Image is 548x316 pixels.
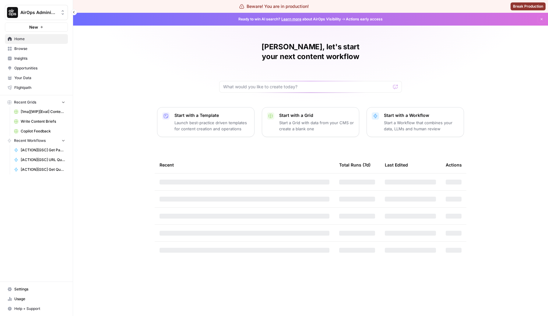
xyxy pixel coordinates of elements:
[384,112,459,118] p: Start with a Workflow
[446,156,462,173] div: Actions
[279,112,354,118] p: Start with a Grid
[11,117,68,126] a: Write Content Briefs
[14,36,65,42] span: Home
[174,120,249,132] p: Launch best-practice driven templates for content creation and operations
[11,107,68,117] a: [1ma][WIP][Eval] Content Compare Grid
[367,107,464,137] button: Start with a WorkflowStart a Workflow that combines your data, LLMs and human review
[14,75,65,81] span: Your Data
[14,306,65,311] span: Help + Support
[11,126,68,136] a: Copilot Feedback
[5,54,68,63] a: Insights
[5,63,68,73] a: Opportunities
[5,304,68,314] button: Help + Support
[21,147,65,153] span: [ACTION][GSC] Get Page Performance Overview
[20,9,57,16] span: AirOps Administrative
[11,165,68,174] a: [ACTION][GSC] Get Query Page Performance Breakdown
[385,156,408,173] div: Last Edited
[21,119,65,124] span: Write Content Briefs
[513,4,543,9] span: Break Production
[5,83,68,93] a: Flightpath
[14,138,46,143] span: Recent Workflows
[5,284,68,294] a: Settings
[21,167,65,172] span: [ACTION][GSC] Get Query Page Performance Breakdown
[239,3,309,9] div: Beware! You are in production!
[5,5,68,20] button: Workspace: AirOps Administrative
[11,145,68,155] a: [ACTION][GSC] Get Page Performance Overview
[174,112,249,118] p: Start with a Template
[5,23,68,32] button: New
[281,17,301,21] a: Learn more
[21,109,65,114] span: [1ma][WIP][Eval] Content Compare Grid
[21,157,65,163] span: [ACTION][GSC] URL Queries
[384,120,459,132] p: Start a Workflow that combines your data, LLMs and human review
[157,107,255,137] button: Start with a TemplateLaunch best-practice driven templates for content creation and operations
[262,107,359,137] button: Start with a GridStart a Grid with data from your CMS or create a blank one
[11,155,68,165] a: [ACTION][GSC] URL Queries
[29,24,38,30] span: New
[279,120,354,132] p: Start a Grid with data from your CMS or create a blank one
[21,128,65,134] span: Copilot Feedback
[5,44,68,54] a: Browse
[238,16,341,22] span: Ready to win AI search? about AirOps Visibility
[223,84,391,90] input: What would you like to create today?
[5,73,68,83] a: Your Data
[511,2,546,10] button: Break Production
[14,296,65,302] span: Usage
[5,98,68,107] button: Recent Grids
[14,65,65,71] span: Opportunities
[160,156,329,173] div: Recent
[219,42,402,61] h1: [PERSON_NAME], let's start your next content workflow
[7,7,18,18] img: AirOps Administrative Logo
[14,100,36,105] span: Recent Grids
[14,286,65,292] span: Settings
[14,46,65,51] span: Browse
[5,294,68,304] a: Usage
[5,34,68,44] a: Home
[5,136,68,145] button: Recent Workflows
[346,16,383,22] span: Actions early access
[14,85,65,90] span: Flightpath
[339,156,371,173] div: Total Runs (7d)
[14,56,65,61] span: Insights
